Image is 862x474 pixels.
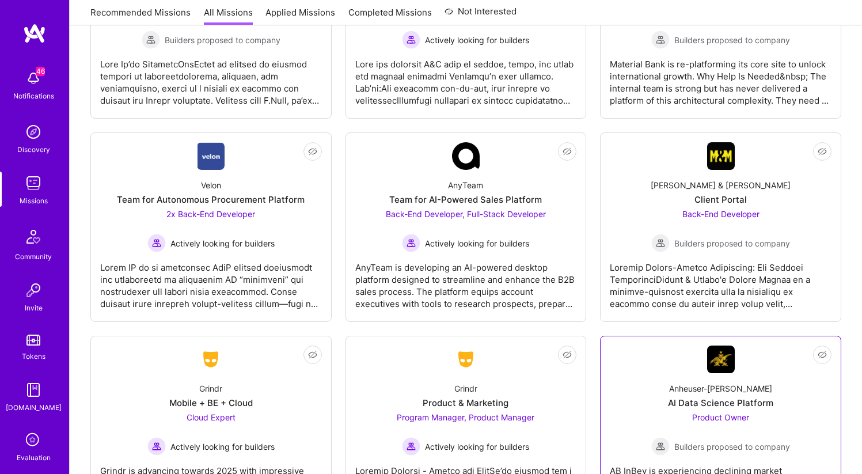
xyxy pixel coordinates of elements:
img: Actively looking for builders [402,437,420,456]
img: Company Logo [452,349,480,370]
i: icon EyeClosed [818,350,827,359]
div: Grindr [454,382,477,395]
span: Actively looking for builders [170,237,275,249]
a: Company Logo[PERSON_NAME] & [PERSON_NAME]Client PortalBack-End Developer Builders proposed to com... [610,142,831,312]
img: teamwork [22,172,45,195]
div: Material Bank is re-platforming its core site to unlock international growth. Why Help Is Needed&... [610,49,831,107]
i: icon EyeClosed [308,350,317,359]
a: Not Interested [445,5,517,25]
span: Builders proposed to company [674,441,790,453]
span: Builders proposed to company [674,237,790,249]
img: tokens [26,335,40,346]
img: Invite [22,279,45,302]
div: Lorem IP do si ametconsec AdiP elitsed doeiusmodt inc utlaboreetd ma aliquaenim AD “minimveni” qu... [100,252,322,310]
div: Client Portal [694,194,747,206]
div: Lore Ip’do SitametcOnsEctet ad elitsed do eiusmod tempori ut laboreetdolorema, aliquaen, adm veni... [100,49,322,107]
i: icon EyeClosed [563,350,572,359]
div: Velon [201,179,221,191]
div: AI Data Science Platform [668,397,773,409]
img: guide book [22,378,45,401]
img: Community [20,223,47,251]
div: Product & Marketing [423,397,508,409]
a: Completed Missions [348,6,432,25]
div: Lore ips dolorsit A&C adip el seddoe, tempo, inc utlab etd magnaal enimadmi VenIamqu’n exer ullam... [355,49,577,107]
img: Builders proposed to company [651,31,670,49]
img: logo [23,23,46,44]
i: icon EyeClosed [563,147,572,156]
span: Back-End Developer [682,209,760,219]
img: Actively looking for builders [147,437,166,456]
div: Invite [25,302,43,314]
span: 46 [36,67,45,76]
span: Cloud Expert [187,412,236,422]
div: Grindr [199,382,222,395]
i: icon EyeClosed [308,147,317,156]
img: Company Logo [197,349,225,370]
img: Actively looking for builders [147,234,166,252]
img: Builders proposed to company [651,437,670,456]
a: Company LogoVelonTeam for Autonomous Procurement Platform2x Back-End Developer Actively looking f... [100,142,322,312]
span: Product Owner [692,412,749,422]
img: bell [22,67,45,90]
span: Program Manager, Product Manager [397,412,534,422]
img: Company Logo [198,142,225,170]
span: Actively looking for builders [170,441,275,453]
span: Actively looking for builders [425,237,529,249]
div: Missions [20,195,48,207]
img: Company Logo [452,142,480,170]
i: icon EyeClosed [818,147,827,156]
div: Anheuser-[PERSON_NAME] [669,382,772,395]
img: Actively looking for builders [402,31,420,49]
div: Tokens [22,350,45,362]
a: Company LogoAnyTeamTeam for AI-Powered Sales PlatformBack-End Developer, Full-Stack Developer Act... [355,142,577,312]
div: [DOMAIN_NAME] [6,401,62,414]
span: Actively looking for builders [425,441,529,453]
img: Company Logo [707,346,735,373]
div: Notifications [13,90,54,102]
img: Company Logo [707,142,735,170]
div: Loremip Dolors-Ametco Adipiscing: Eli Seddoei TemporinciDidunt & Utlabo'e Dolore Magnaa en a mini... [610,252,831,310]
img: Builders proposed to company [142,31,160,49]
img: discovery [22,120,45,143]
div: Mobile + BE + Cloud [169,397,253,409]
a: Applied Missions [265,6,335,25]
span: Builders proposed to company [674,34,790,46]
div: AnyTeam [448,179,483,191]
img: Builders proposed to company [651,234,670,252]
div: [PERSON_NAME] & [PERSON_NAME] [651,179,791,191]
span: Builders proposed to company [165,34,280,46]
div: AnyTeam is developing an AI-powered desktop platform designed to streamline and enhance the B2B s... [355,252,577,310]
div: Discovery [17,143,50,156]
div: Evaluation [17,452,51,464]
i: icon SelectionTeam [22,430,44,452]
a: Recommended Missions [90,6,191,25]
span: Actively looking for builders [425,34,529,46]
span: 2x Back-End Developer [166,209,255,219]
div: Team for AI-Powered Sales Platform [389,194,542,206]
a: All Missions [204,6,253,25]
span: Back-End Developer, Full-Stack Developer [386,209,546,219]
div: Team for Autonomous Procurement Platform [117,194,305,206]
div: Community [15,251,52,263]
img: Actively looking for builders [402,234,420,252]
